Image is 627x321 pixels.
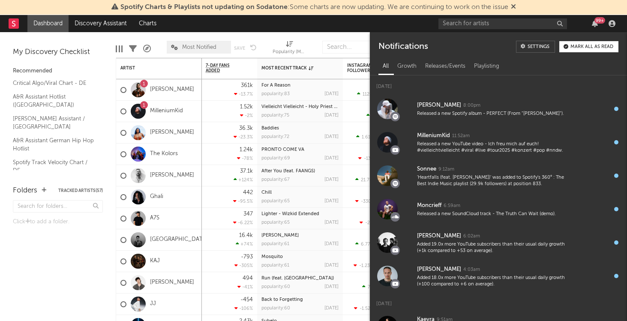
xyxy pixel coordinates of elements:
[559,41,618,52] button: Mark all as read
[13,92,94,110] a: A&R Assistant Hotlist ([GEOGRAPHIC_DATA])
[240,168,253,174] div: 37.1k
[261,147,339,152] div: PRONTO COME VA
[261,306,290,311] div: popularity: 60
[594,17,605,24] div: 99 +
[358,156,390,161] div: ( )
[261,297,303,302] a: Back to Forgetting
[261,242,289,246] div: popularity: 61
[324,92,339,96] div: [DATE]
[261,255,339,259] div: Mosquito
[438,166,454,173] div: 9:12am
[250,43,257,51] button: Undo the changes to the current view.
[470,59,504,74] div: Playlisting
[324,242,339,246] div: [DATE]
[261,233,339,238] div: Larry Hoover
[354,263,390,268] div: ( )
[324,285,339,289] div: [DATE]
[150,258,160,265] a: KAJ
[234,263,253,268] div: -305 %
[150,86,194,93] a: [PERSON_NAME]
[143,36,151,61] div: A&R Pipeline
[261,199,290,204] div: popularity: 65
[355,177,390,183] div: ( )
[324,220,339,225] div: [DATE]
[120,4,288,11] span: Spotify Charts & Playlists not updating on Sodatone
[362,284,390,290] div: ( )
[452,133,470,139] div: 11:52am
[13,114,94,132] a: [PERSON_NAME] Assistant / [GEOGRAPHIC_DATA]
[261,177,290,182] div: popularity: 67
[359,264,372,268] span: -1.23k
[322,41,387,54] input: Search...
[13,47,103,57] div: My Discovery Checklist
[150,150,178,158] a: The Kolors
[370,159,627,192] a: Sonnee9:12am'Heartfalls (feat. [PERSON_NAME])' was added to Spotify's 360° : The Best Indie Music...
[261,297,339,302] div: Back to Forgetting
[417,164,436,174] div: Sonnee
[261,156,290,161] div: popularity: 69
[261,126,279,131] a: Baddies
[365,221,375,225] span: -257
[261,233,299,238] a: [PERSON_NAME]
[366,113,390,118] div: ( )
[261,212,319,216] a: Lighter - Wizkid Extended
[417,141,568,154] div: Released a new YouTube video - Ich freu mich auf euch! #vielleichtvielleicht #viral #live #tour20...
[13,200,103,213] input: Search for folders...
[356,134,390,140] div: ( )
[234,46,245,51] button: Save
[150,300,156,308] a: JJ
[237,284,253,290] div: -41 %
[239,126,253,131] div: 36.3k
[355,241,390,247] div: ( )
[13,158,94,175] a: Spotify Track Velocity Chart / DE
[528,45,549,49] div: Settings
[150,193,163,201] a: Ghali
[13,78,94,88] a: Critical Algo/Viral Chart - DE
[234,306,253,311] div: -106 %
[417,211,568,217] div: Released a new SoundCloud track - The Truth Can Wait (demo).
[393,59,421,74] div: Growth
[417,201,441,211] div: Moncrieff
[240,297,253,303] div: -454
[261,276,339,281] div: Run (feat. Ragdoll)
[261,220,290,225] div: popularity: 65
[324,156,339,161] div: [DATE]
[362,135,373,140] span: 1.61k
[150,279,194,286] a: [PERSON_NAME]
[363,92,372,97] span: 112k
[378,41,428,53] div: Notifications
[182,45,216,50] span: Most Notified
[150,108,183,115] a: MilleniumKid
[116,36,123,61] div: Edit Columns
[360,220,390,225] div: ( )
[261,190,339,195] div: Chill
[463,233,480,240] div: 6:02am
[417,231,461,241] div: [PERSON_NAME]
[261,276,334,281] a: Run (feat. [GEOGRAPHIC_DATA])
[133,15,162,32] a: Charts
[58,189,103,193] button: Tracked Artists(57)
[129,36,137,61] div: Filters
[261,113,289,118] div: popularity: 75
[241,83,253,88] div: 361k
[354,306,390,311] div: ( )
[206,63,240,73] span: 7-Day Fans Added
[370,126,627,159] a: MilleniumKid11:52amReleased a new YouTube video - Ich freu mich auf euch! #vielleichtvielleicht #...
[261,83,339,88] div: For A Reason
[261,105,369,109] a: Vielleicht Vielleicht - Holy Priest & elMefti Remix
[234,91,253,97] div: -13.7 %
[355,198,390,204] div: ( )
[234,177,253,183] div: +124 %
[417,241,568,255] div: Added 19.0x more YouTube subscribers than their usual daily growth (+1k compared to +53 on average).
[150,236,208,243] a: [GEOGRAPHIC_DATA]
[239,233,253,238] div: 16.4k
[13,217,103,227] div: Click to add a folder.
[261,169,339,174] div: After You (feat. FAANGS)
[120,66,185,71] div: Artist
[324,177,339,182] div: [DATE]
[417,100,461,111] div: [PERSON_NAME]
[361,199,371,204] span: -330
[360,306,373,311] span: -1.52k
[370,192,627,226] a: Moncrieff6:59amReleased a new SoundCloud track - The Truth Can Wait (demo).
[370,75,627,92] div: [DATE]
